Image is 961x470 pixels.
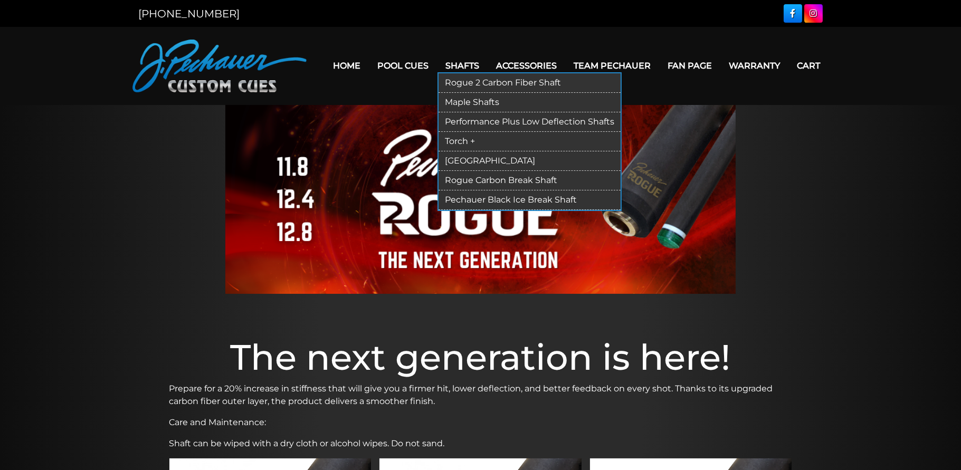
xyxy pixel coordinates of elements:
[439,112,621,132] a: Performance Plus Low Deflection Shafts
[169,416,792,429] p: Care and Maintenance:
[439,151,621,171] a: [GEOGRAPHIC_DATA]
[439,93,621,112] a: Maple Shafts
[169,336,792,378] h1: The next generation is here!
[437,52,488,79] a: Shafts
[369,52,437,79] a: Pool Cues
[439,190,621,210] a: Pechauer Black Ice Break Shaft
[789,52,829,79] a: Cart
[439,73,621,93] a: Rogue 2 Carbon Fiber Shaft
[325,52,369,79] a: Home
[439,132,621,151] a: Torch +
[488,52,566,79] a: Accessories
[721,52,789,79] a: Warranty
[132,40,307,92] img: Pechauer Custom Cues
[439,171,621,190] a: Rogue Carbon Break Shaft
[169,437,792,450] p: Shaft can be wiped with a dry cloth or alcohol wipes. Do not sand.
[566,52,660,79] a: Team Pechauer
[660,52,721,79] a: Fan Page
[169,382,792,408] p: Prepare for a 20% increase in stiffness that will give you a firmer hit, lower deflection, and be...
[139,7,240,20] a: [PHONE_NUMBER]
